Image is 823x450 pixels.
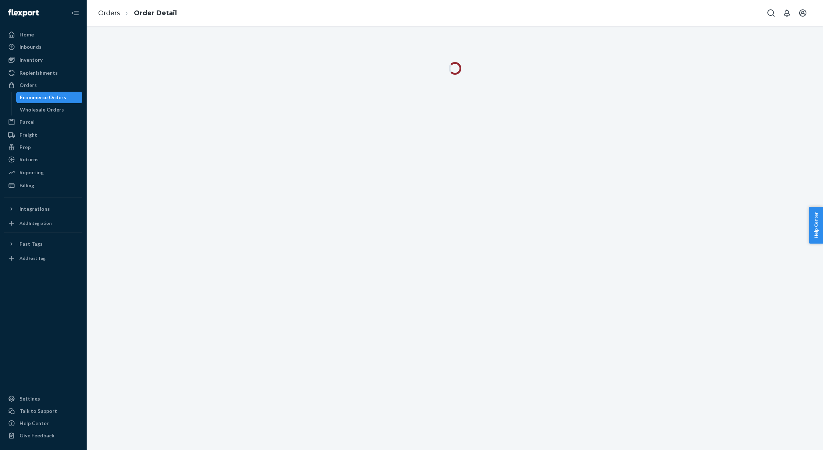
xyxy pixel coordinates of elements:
[68,6,82,20] button: Close Navigation
[780,6,794,20] button: Open notifications
[4,154,82,165] a: Returns
[4,116,82,128] a: Parcel
[19,43,42,51] div: Inbounds
[19,205,50,213] div: Integrations
[4,253,82,264] a: Add Fast Tag
[19,144,31,151] div: Prep
[4,218,82,229] a: Add Integration
[4,405,82,417] button: Talk to Support
[19,118,35,126] div: Parcel
[4,393,82,405] a: Settings
[20,94,66,101] div: Ecommerce Orders
[16,92,83,103] a: Ecommerce Orders
[4,238,82,250] button: Fast Tags
[4,180,82,191] a: Billing
[19,432,55,439] div: Give Feedback
[4,41,82,53] a: Inbounds
[4,167,82,178] a: Reporting
[19,220,52,226] div: Add Integration
[19,82,37,89] div: Orders
[809,207,823,244] button: Help Center
[4,203,82,215] button: Integrations
[19,182,34,189] div: Billing
[19,169,44,176] div: Reporting
[92,3,183,24] ol: breadcrumbs
[16,104,83,115] a: Wholesale Orders
[19,395,40,402] div: Settings
[98,9,120,17] a: Orders
[20,106,64,113] div: Wholesale Orders
[19,69,58,77] div: Replenishments
[4,79,82,91] a: Orders
[4,141,82,153] a: Prep
[4,54,82,66] a: Inventory
[764,6,778,20] button: Open Search Box
[796,6,810,20] button: Open account menu
[8,9,39,17] img: Flexport logo
[19,56,43,64] div: Inventory
[4,418,82,429] a: Help Center
[4,29,82,40] a: Home
[19,420,49,427] div: Help Center
[19,407,57,415] div: Talk to Support
[19,255,45,261] div: Add Fast Tag
[4,67,82,79] a: Replenishments
[19,240,43,248] div: Fast Tags
[4,129,82,141] a: Freight
[19,131,37,139] div: Freight
[4,430,82,441] button: Give Feedback
[19,156,39,163] div: Returns
[19,31,34,38] div: Home
[134,9,177,17] a: Order Detail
